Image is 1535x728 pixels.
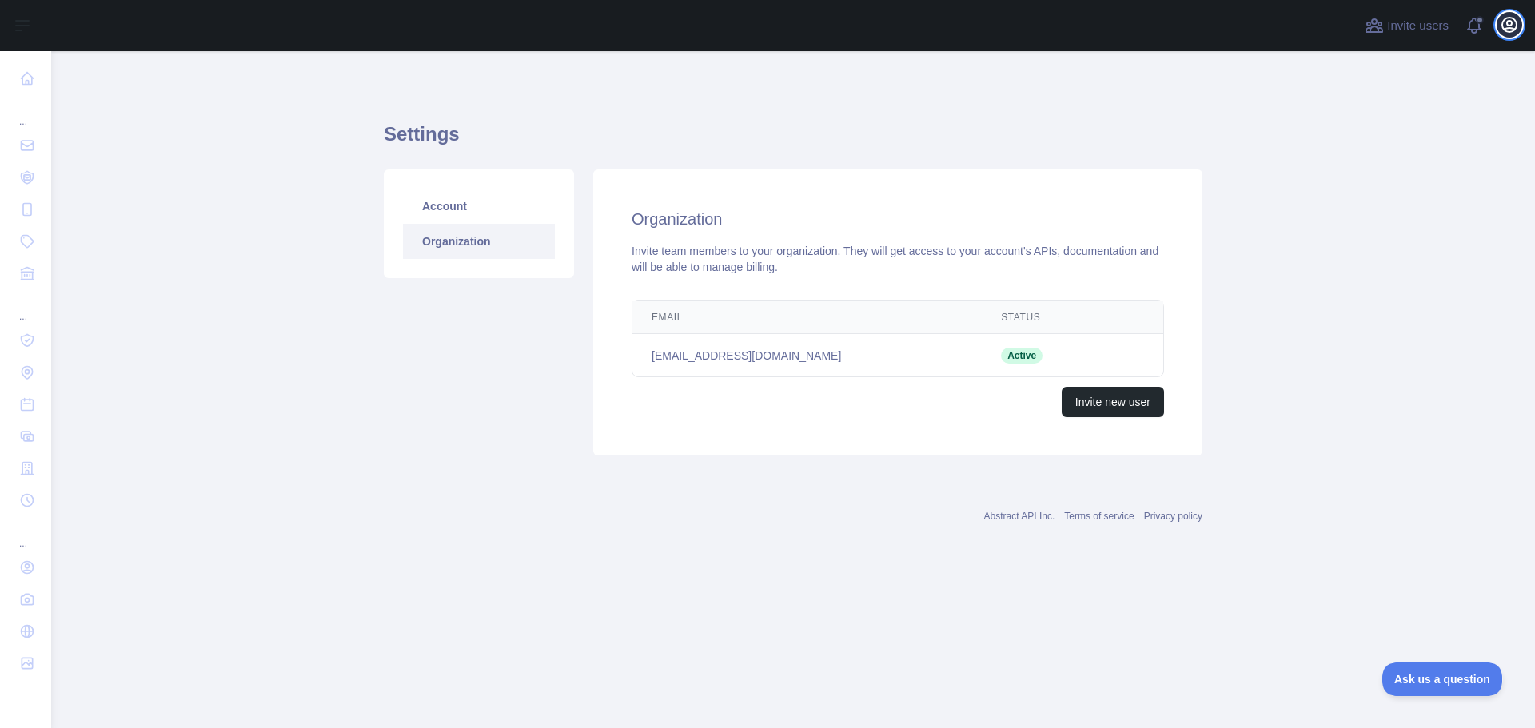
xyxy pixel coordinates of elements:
th: Status [982,301,1104,334]
div: Invite team members to your organization. They will get access to your account's APIs, documentat... [632,243,1164,275]
span: Active [1001,348,1043,364]
div: ... [13,291,38,323]
button: Invite users [1362,13,1452,38]
a: Privacy policy [1144,511,1202,522]
iframe: Toggle Customer Support [1382,662,1503,696]
a: Account [403,189,555,224]
a: Terms of service [1064,511,1134,522]
div: ... [13,96,38,128]
h1: Settings [384,121,1202,160]
a: Organization [403,224,555,259]
div: ... [13,518,38,550]
th: Email [632,301,982,334]
span: Invite users [1387,17,1449,35]
button: Invite new user [1062,387,1164,417]
h2: Organization [632,208,1164,230]
td: [EMAIL_ADDRESS][DOMAIN_NAME] [632,334,982,377]
a: Abstract API Inc. [984,511,1055,522]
